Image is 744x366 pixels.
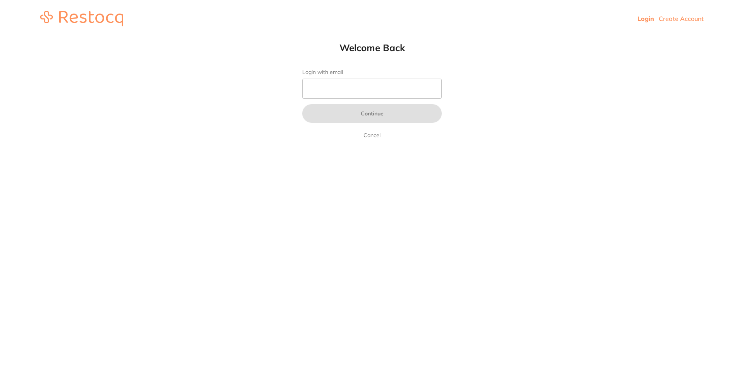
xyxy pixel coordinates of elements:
[302,104,442,123] button: Continue
[40,11,123,26] img: restocq_logo.svg
[659,15,704,22] a: Create Account
[362,131,382,140] a: Cancel
[637,15,654,22] a: Login
[302,69,442,76] label: Login with email
[287,42,457,53] h1: Welcome Back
